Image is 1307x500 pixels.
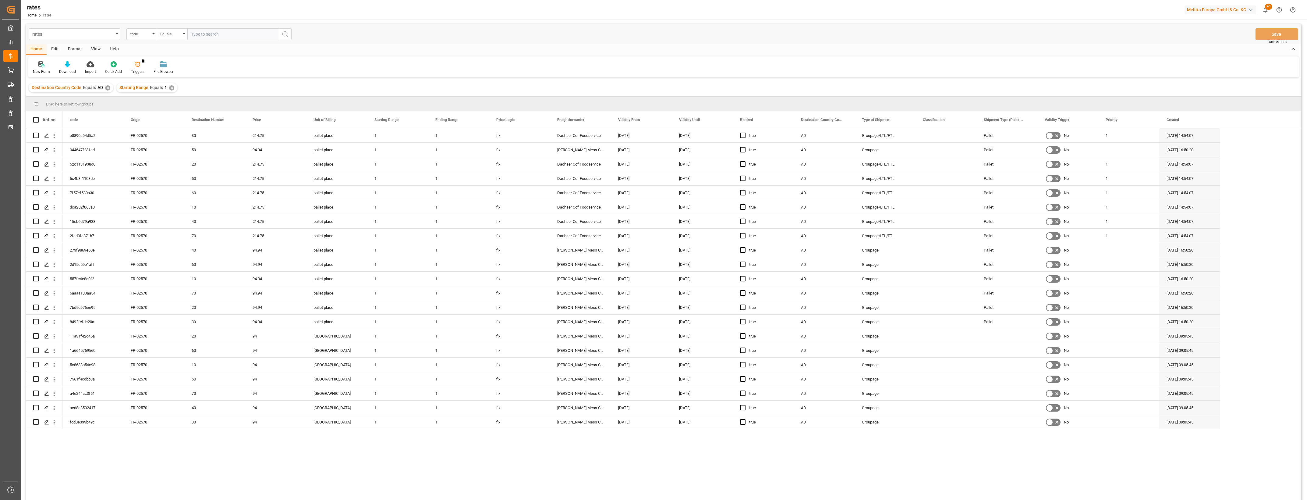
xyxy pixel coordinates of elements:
div: Press SPACE to select this row. [62,157,1220,171]
div: View [87,44,105,55]
div: 7f57ef530a30 [62,186,123,200]
div: 1 [367,128,428,142]
div: AD [794,329,855,343]
div: 50 [184,143,245,157]
div: Pallet [976,186,1037,200]
div: AD [794,286,855,300]
div: 60 [184,186,245,200]
div: AD [794,315,855,329]
div: Press SPACE to select this row. [26,358,62,372]
div: 1 [367,243,428,257]
div: [PERSON_NAME] Mess Cofresco Foodservice [550,286,611,300]
div: [DATE] [611,286,672,300]
div: pallet place [306,243,367,257]
div: [DATE] [672,200,733,214]
div: [DATE] [672,315,733,329]
div: Press SPACE to select this row. [26,214,62,229]
div: pallet place [306,315,367,329]
div: Pallet [976,200,1037,214]
div: FR-02570 [123,343,184,357]
div: Groupage/LTL/FTL [855,171,916,185]
div: [DATE] [611,257,672,271]
div: Home [26,44,47,55]
input: Type to search [187,28,279,40]
div: [DATE] [672,243,733,257]
a: Home [27,13,37,17]
div: Press SPACE to select this row. [26,171,62,186]
button: open menu [157,28,187,40]
div: Dachser Cof Foodservice [550,157,611,171]
div: AD [794,214,855,228]
div: 1 [1098,171,1159,185]
div: [PERSON_NAME] Mess Cofresco Foodservice [550,257,611,271]
div: 6c4b3f1103de [62,171,123,185]
div: 94.94 [245,315,306,329]
div: 60 [184,343,245,357]
div: pallet place [306,300,367,314]
div: 1 [428,200,489,214]
div: 1 [428,128,489,142]
div: fix [489,143,550,157]
div: fix [489,157,550,171]
div: AD [794,229,855,243]
div: 1 [428,186,489,200]
div: Pallet [976,286,1037,300]
div: 1 [428,157,489,171]
div: Pallet [976,229,1037,243]
div: Press SPACE to select this row. [26,329,62,343]
div: pallet place [306,229,367,243]
div: [DATE] [611,243,672,257]
div: AD [794,272,855,286]
div: Press SPACE to select this row. [62,257,1220,272]
div: 214.75 [245,186,306,200]
div: 94 [245,329,306,343]
div: Dachser Cof Foodservice [550,186,611,200]
div: Groupage [855,243,916,257]
div: fix [489,214,550,228]
div: Pallet [976,272,1037,286]
div: 11a31f42d45a [62,329,123,343]
div: fix [489,257,550,271]
div: [DATE] [611,171,672,185]
div: 1 [428,257,489,271]
div: FR-02570 [123,315,184,329]
div: FR-02570 [123,243,184,257]
div: Pallet [976,300,1037,314]
div: code [130,30,151,37]
div: 52c1131938d0 [62,157,123,171]
div: Groupage [855,329,916,343]
div: 70 [184,229,245,243]
div: [DATE] [672,171,733,185]
div: [DATE] [672,229,733,243]
div: Press SPACE to select this row. [62,329,1220,343]
button: show 45 new notifications [1259,3,1272,17]
div: fix [489,343,550,357]
div: 214.75 [245,200,306,214]
div: 94.94 [245,257,306,271]
div: [DATE] 09:05:45 [1159,343,1220,357]
div: 1 [1098,186,1159,200]
div: 40 [184,243,245,257]
div: 20 [184,329,245,343]
button: open menu [126,28,157,40]
div: 1 [428,315,489,329]
button: search button [279,28,292,40]
div: 214.75 [245,229,306,243]
div: pallet place [306,214,367,228]
div: [PERSON_NAME] Mess Cofresco Foodservice [550,143,611,157]
div: 94 [245,343,306,357]
div: 214.75 [245,157,306,171]
div: [PERSON_NAME] Mess Cofresco Foodservice [550,343,611,357]
div: [DATE] [672,272,733,286]
div: FR-02570 [123,257,184,271]
div: Press SPACE to select this row. [62,300,1220,315]
div: 1 [428,171,489,185]
div: 1 [428,286,489,300]
div: Help [105,44,123,55]
div: Pallet [976,143,1037,157]
div: [DATE] [672,329,733,343]
div: [GEOGRAPHIC_DATA] [306,343,367,357]
div: Pallet [976,257,1037,271]
div: 1 [367,343,428,357]
div: [PERSON_NAME] Mess Cofresco Foodservice [550,272,611,286]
